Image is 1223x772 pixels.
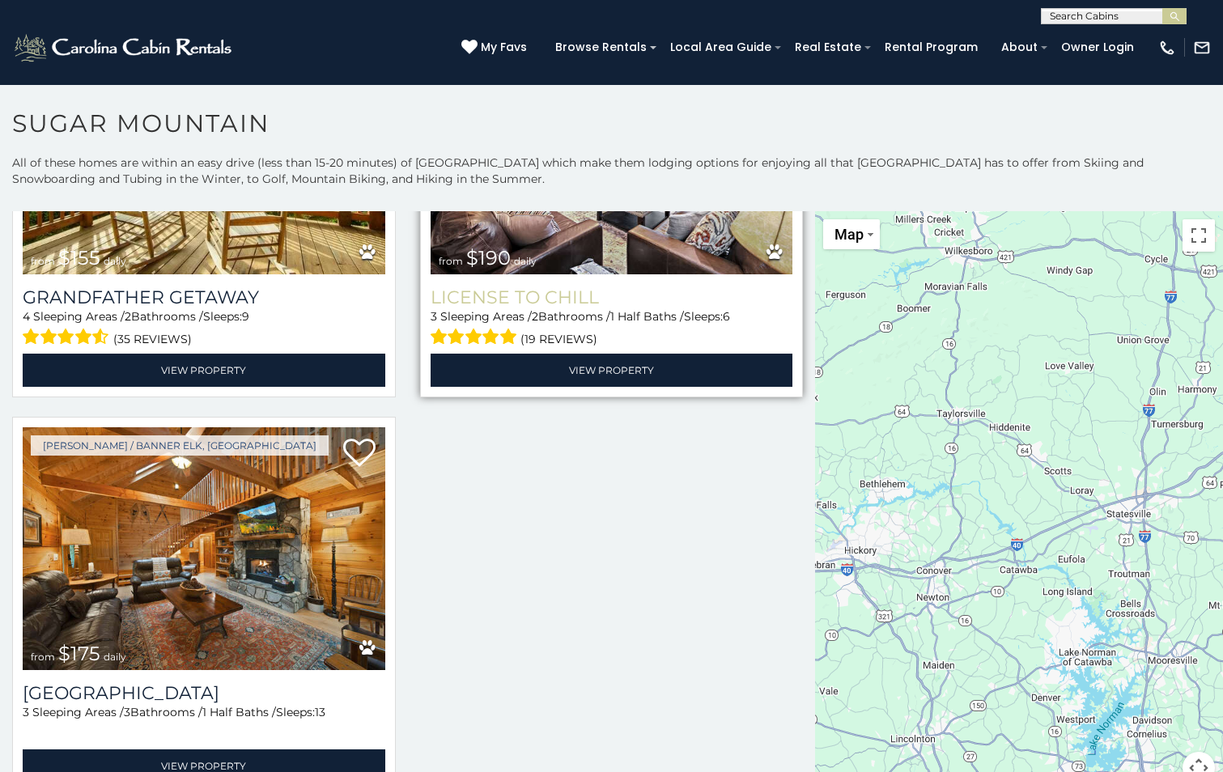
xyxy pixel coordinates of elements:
[431,286,793,308] a: License to Chill
[113,329,192,350] span: (35 reviews)
[23,308,385,350] div: Sleeping Areas / Bathrooms / Sleeps:
[58,642,100,665] span: $175
[431,309,437,324] span: 3
[481,39,527,56] span: My Favs
[547,35,655,60] a: Browse Rentals
[12,32,236,64] img: White-1-2.png
[23,354,385,387] a: View Property
[439,255,463,267] span: from
[23,705,29,719] span: 3
[104,255,126,267] span: daily
[23,286,385,308] a: Grandfather Getaway
[877,35,986,60] a: Rental Program
[31,435,329,456] a: [PERSON_NAME] / Banner Elk, [GEOGRAPHIC_DATA]
[104,651,126,663] span: daily
[23,427,385,670] img: Weathering Heights
[1183,219,1215,252] button: Toggle fullscreen view
[23,427,385,670] a: Weathering Heights from $175 daily
[1158,39,1176,57] img: phone-regular-white.png
[58,246,100,269] span: $155
[31,255,55,267] span: from
[532,309,538,324] span: 2
[834,226,864,243] span: Map
[23,309,30,324] span: 4
[124,705,130,719] span: 3
[723,309,730,324] span: 6
[23,704,385,745] div: Sleeping Areas / Bathrooms / Sleeps:
[1053,35,1142,60] a: Owner Login
[823,219,880,249] button: Change map style
[31,651,55,663] span: from
[610,309,684,324] span: 1 Half Baths /
[242,309,249,324] span: 9
[431,354,793,387] a: View Property
[787,35,869,60] a: Real Estate
[466,246,511,269] span: $190
[520,329,597,350] span: (19 reviews)
[315,705,325,719] span: 13
[431,308,793,350] div: Sleeping Areas / Bathrooms / Sleeps:
[993,35,1046,60] a: About
[125,309,131,324] span: 2
[343,437,376,471] a: Add to favorites
[23,682,385,704] h3: Weathering Heights
[461,39,531,57] a: My Favs
[1193,39,1211,57] img: mail-regular-white.png
[662,35,779,60] a: Local Area Guide
[202,705,276,719] span: 1 Half Baths /
[514,255,537,267] span: daily
[23,682,385,704] a: [GEOGRAPHIC_DATA]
